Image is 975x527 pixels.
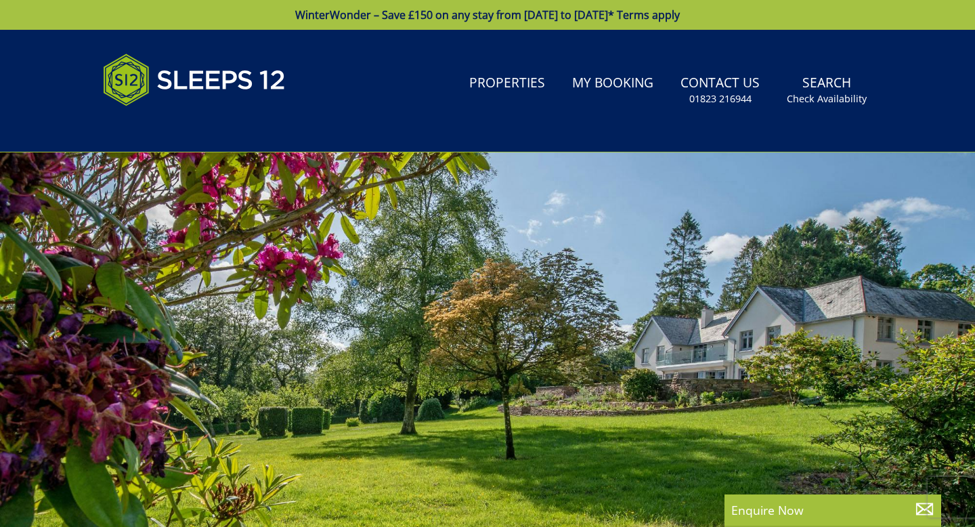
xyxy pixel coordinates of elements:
[689,92,752,106] small: 01823 216944
[567,68,659,99] a: My Booking
[731,501,934,519] p: Enquire Now
[96,122,238,133] iframe: Customer reviews powered by Trustpilot
[464,68,550,99] a: Properties
[103,46,286,114] img: Sleeps 12
[675,68,765,112] a: Contact Us01823 216944
[787,92,867,106] small: Check Availability
[781,68,872,112] a: SearchCheck Availability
